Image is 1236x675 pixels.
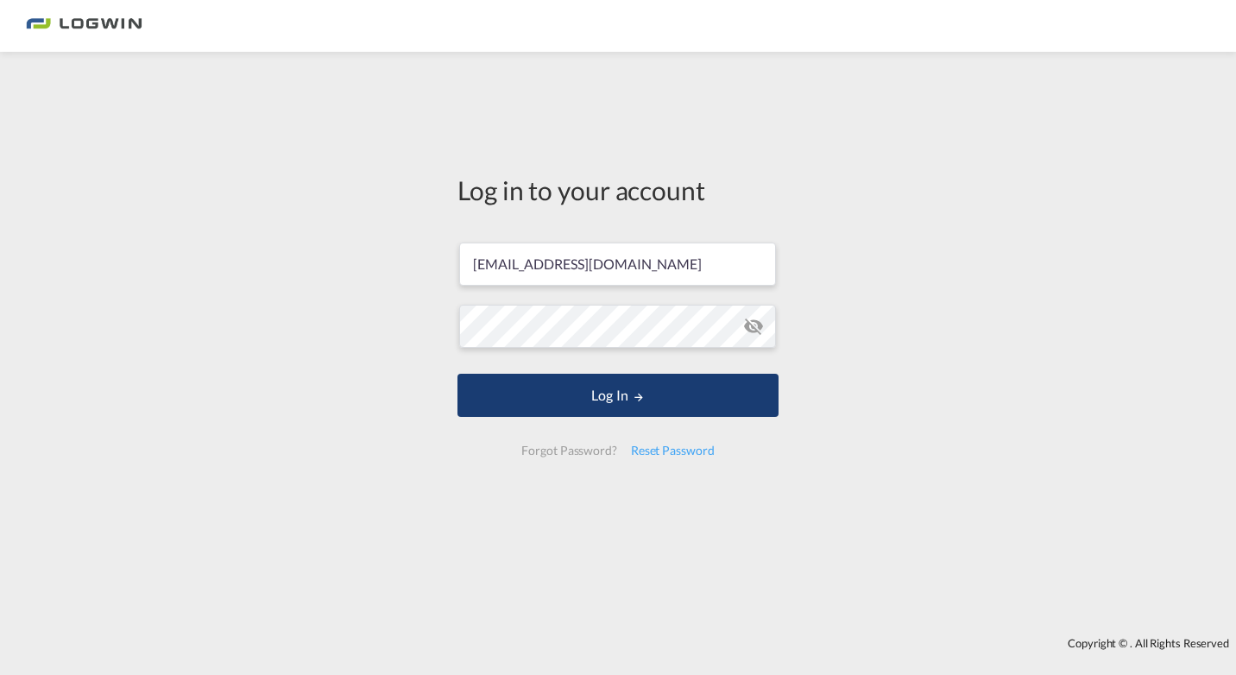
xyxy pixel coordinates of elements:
img: bc73a0e0d8c111efacd525e4c8ad7d32.png [26,7,142,46]
input: Enter email/phone number [459,243,776,286]
div: Reset Password [624,435,722,466]
div: Log in to your account [457,172,779,208]
div: Forgot Password? [514,435,623,466]
button: LOGIN [457,374,779,417]
md-icon: icon-eye-off [743,316,764,337]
